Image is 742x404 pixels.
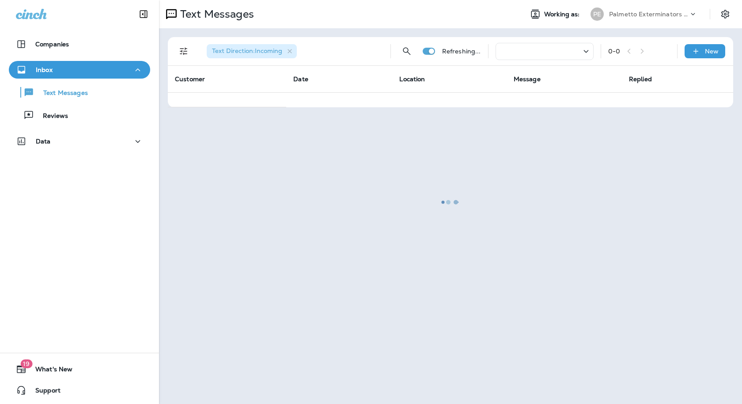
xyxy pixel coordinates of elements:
[9,83,150,102] button: Text Messages
[9,132,150,150] button: Data
[705,48,719,55] p: New
[9,360,150,378] button: 19What's New
[34,112,68,121] p: Reviews
[36,138,51,145] p: Data
[131,5,156,23] button: Collapse Sidebar
[9,381,150,399] button: Support
[20,359,32,368] span: 19
[36,66,53,73] p: Inbox
[9,35,150,53] button: Companies
[26,387,61,397] span: Support
[9,106,150,125] button: Reviews
[26,366,72,376] span: What's New
[34,89,88,98] p: Text Messages
[9,61,150,79] button: Inbox
[35,41,69,48] p: Companies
